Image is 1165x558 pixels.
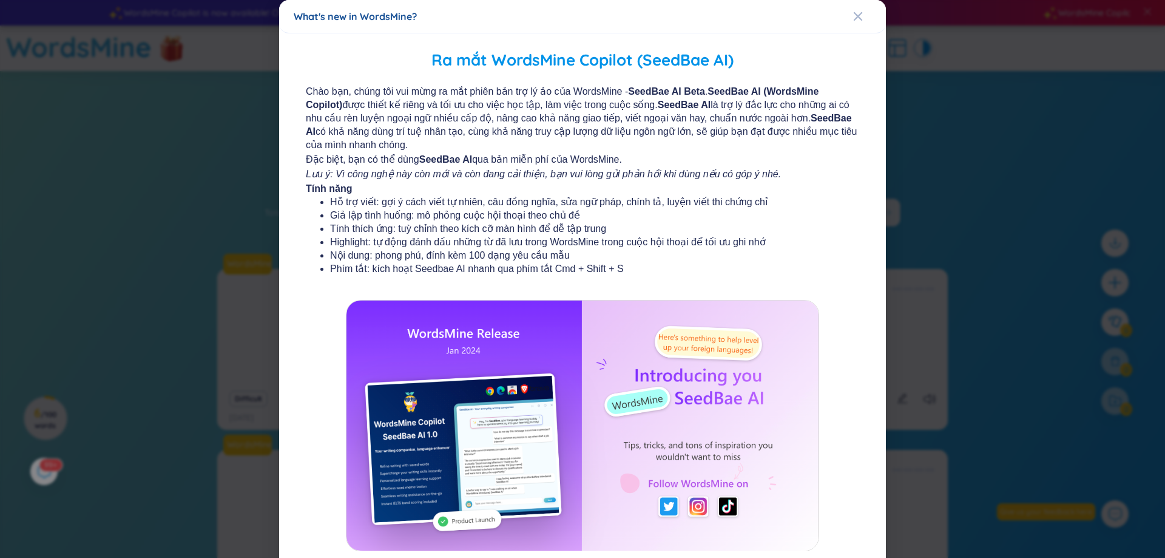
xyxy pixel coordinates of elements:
[628,86,705,97] b: SeedBae AI Beta
[658,100,711,110] b: SeedBae AI
[330,209,835,222] li: Giả lập tình huống: mô phỏng cuộc hội thoại theo chủ đề
[306,183,352,194] b: Tính năng
[306,153,859,166] span: Đặc biệt, bạn có thể dùng qua bản miễn phí của WordsMine.
[330,249,835,262] li: Nội dung: phong phú, đính kèm 100 dạng yêu cầu mẫu
[306,86,819,110] b: SeedBae AI (WordsMine Copilot)
[330,262,835,276] li: Phím tắt: kích hoạt Seedbae AI nhanh qua phím tắt Cmd + Shift + S
[330,196,835,209] li: Hỗ trợ viết: gợi ý cách viết tự nhiên, câu đồng nghĩa, sửa ngữ pháp, chính tả, luyện viết thi chứ...
[419,154,472,165] b: SeedBae AI
[294,10,871,23] div: What's new in WordsMine?
[330,222,835,236] li: Tính thích ứng: tuỳ chỉnh theo kích cỡ màn hình để dễ tập trung
[306,169,781,179] i: Lưu ý: Vì công nghệ này còn mới và còn đang cải thiện, bạn vui lòng gửi phản hồi khi dùng nếu có ...
[306,85,859,152] span: Chào bạn, chúng tôi vui mừng ra mắt phiên bản trợ lý ảo của WordsMine - . được thiết kế riêng và ...
[330,236,835,249] li: Highlight: tự động đánh dấu những từ đã lưu trong WordsMine trong cuộc hội thoại để tối ưu ghi nhớ
[294,48,871,73] h2: Ra mắt WordsMine Copilot (SeedBae AI)
[306,113,852,137] b: SeedBae AI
